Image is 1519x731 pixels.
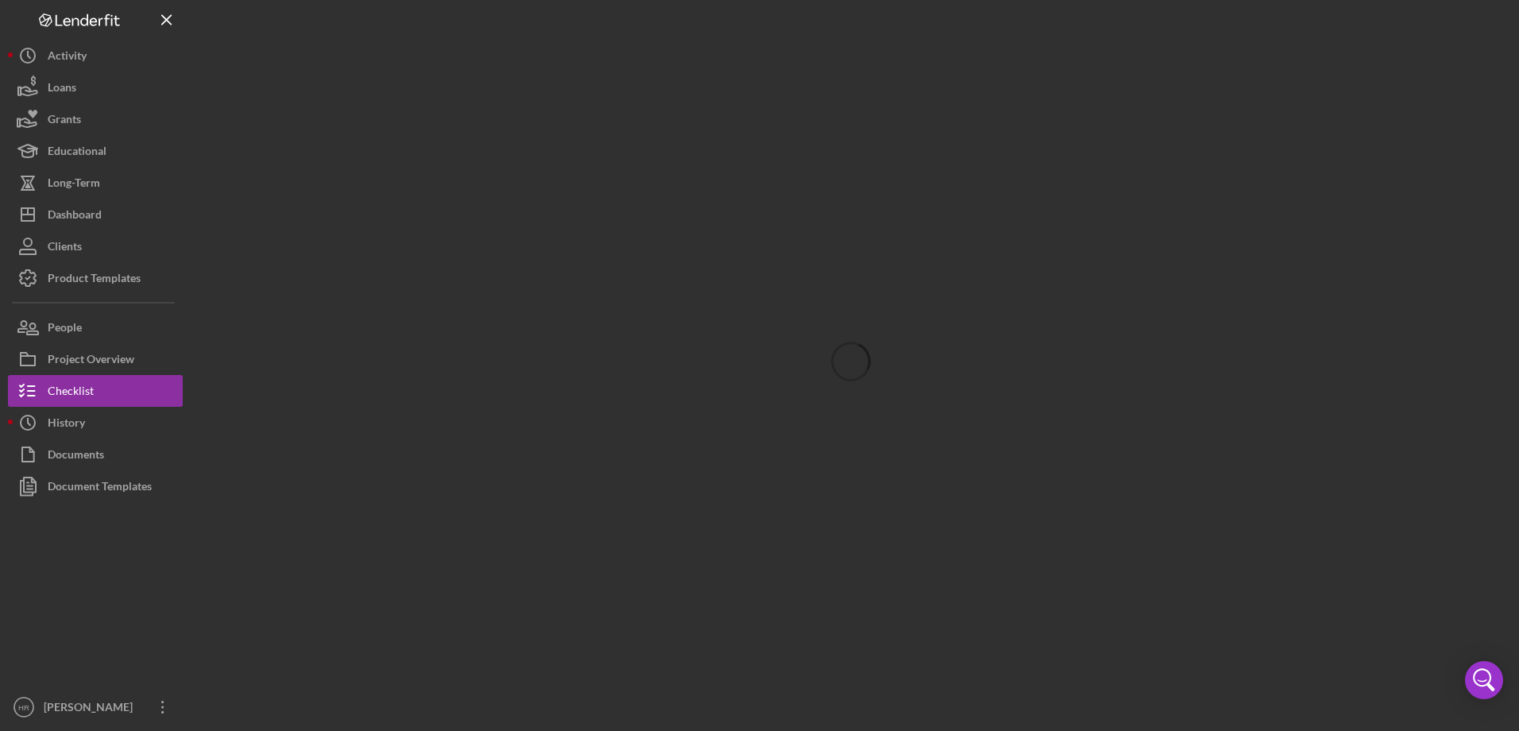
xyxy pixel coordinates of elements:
button: Grants [8,103,183,135]
text: HR [18,703,29,712]
div: Long-Term [48,167,100,203]
div: Checklist [48,375,94,411]
button: Documents [8,439,183,470]
button: Activity [8,40,183,72]
div: Open Intercom Messenger [1465,661,1503,699]
div: Document Templates [48,470,152,506]
div: Dashboard [48,199,102,234]
button: Clients [8,230,183,262]
button: Loans [8,72,183,103]
div: Product Templates [48,262,141,298]
button: Educational [8,135,183,167]
div: [PERSON_NAME] [40,691,143,727]
div: Loans [48,72,76,107]
div: History [48,407,85,443]
div: Activity [48,40,87,75]
div: Documents [48,439,104,474]
div: Grants [48,103,81,139]
button: Dashboard [8,199,183,230]
div: Educational [48,135,106,171]
div: Clients [48,230,82,266]
div: People [48,311,82,347]
button: Document Templates [8,470,183,502]
button: HR[PERSON_NAME] [8,691,183,723]
button: Project Overview [8,343,183,375]
button: Checklist [8,375,183,407]
button: People [8,311,183,343]
button: Product Templates [8,262,183,294]
button: History [8,407,183,439]
div: Project Overview [48,343,134,379]
button: Long-Term [8,167,183,199]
